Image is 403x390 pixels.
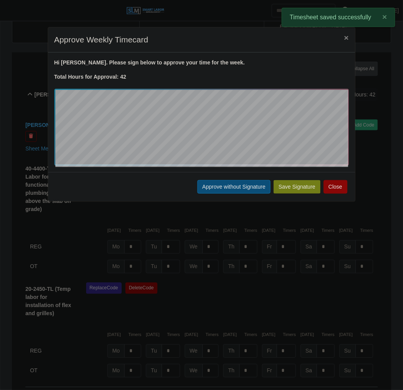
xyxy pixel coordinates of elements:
[197,180,271,194] button: Approve without Signature
[344,33,349,42] span: ×
[54,59,245,66] strong: Hi [PERSON_NAME]. Please sign below to approve your time for the week.
[324,180,348,194] button: Close
[383,12,387,21] span: ×
[338,27,355,48] button: Close
[282,8,395,27] div: Timesheet saved successfully
[54,34,149,46] h4: Approve Weekly Timecard
[54,74,126,80] strong: Total Hours for Approval: 42
[274,180,321,194] button: Save Signature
